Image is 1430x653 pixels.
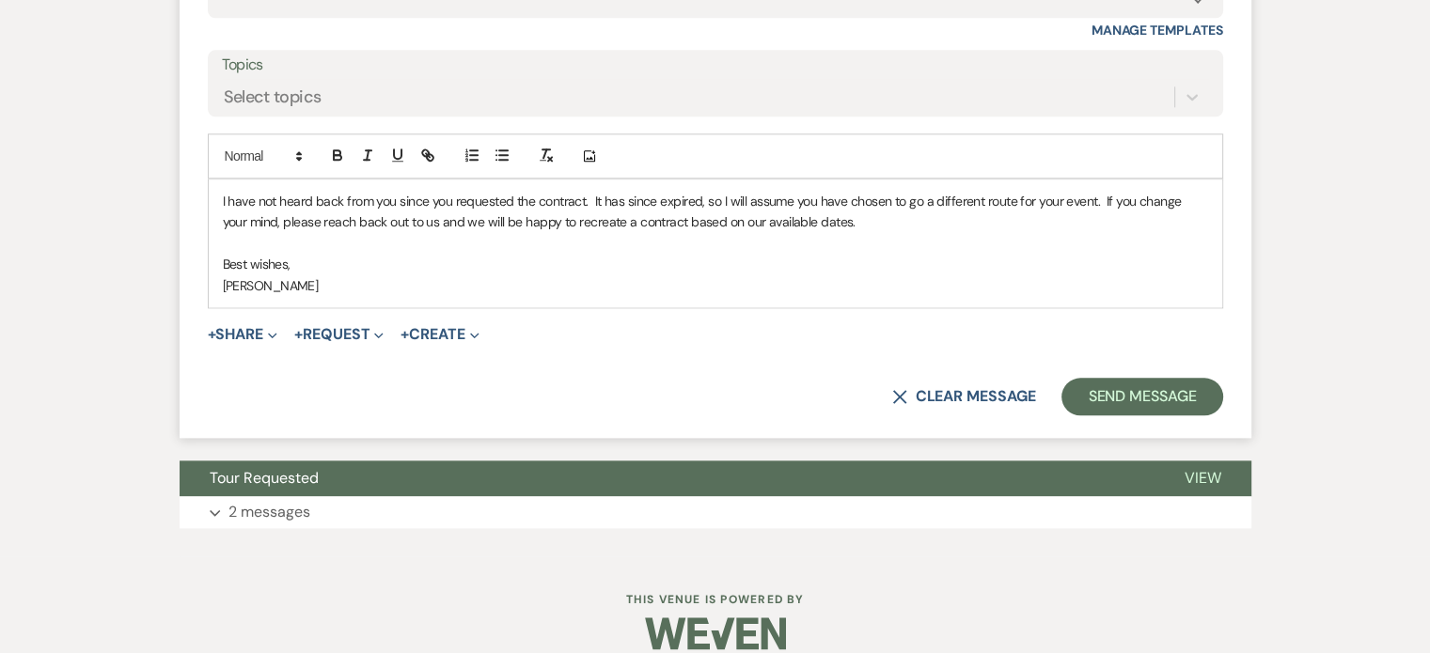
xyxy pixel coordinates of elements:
span: + [208,327,216,342]
p: 2 messages [228,500,310,524]
p: I have not heard back from you since you requested the contract. It has since expired, so I will ... [223,191,1208,233]
button: 2 messages [180,496,1251,528]
button: Send Message [1061,378,1222,415]
button: Share [208,327,278,342]
button: Create [401,327,479,342]
span: + [294,327,303,342]
p: [PERSON_NAME] [223,275,1208,296]
button: Tour Requested [180,460,1155,496]
p: Best wishes, [223,254,1208,274]
label: Topics [222,52,1209,79]
button: Clear message [892,389,1035,404]
span: View [1185,468,1221,488]
button: View [1155,460,1251,496]
div: Select topics [224,85,322,110]
span: Tour Requested [210,468,319,488]
a: Manage Templates [1092,22,1223,39]
button: Request [294,327,384,342]
span: + [401,327,409,342]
